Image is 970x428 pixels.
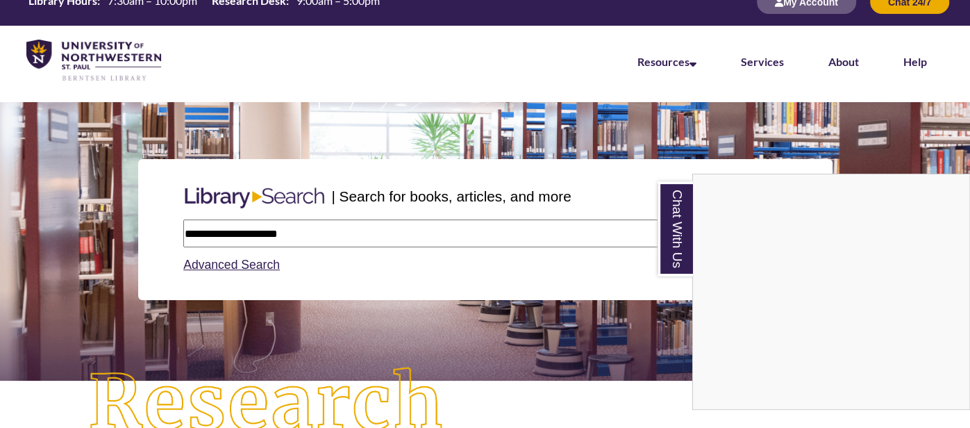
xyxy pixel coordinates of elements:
a: About [828,55,859,68]
img: UNWSP Library Logo [26,40,161,82]
a: Services [741,55,784,68]
iframe: Chat Widget [693,174,969,409]
a: Help [903,55,927,68]
a: Chat With Us [658,181,693,277]
div: Chat With Us [692,174,970,410]
a: Resources [637,55,696,68]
